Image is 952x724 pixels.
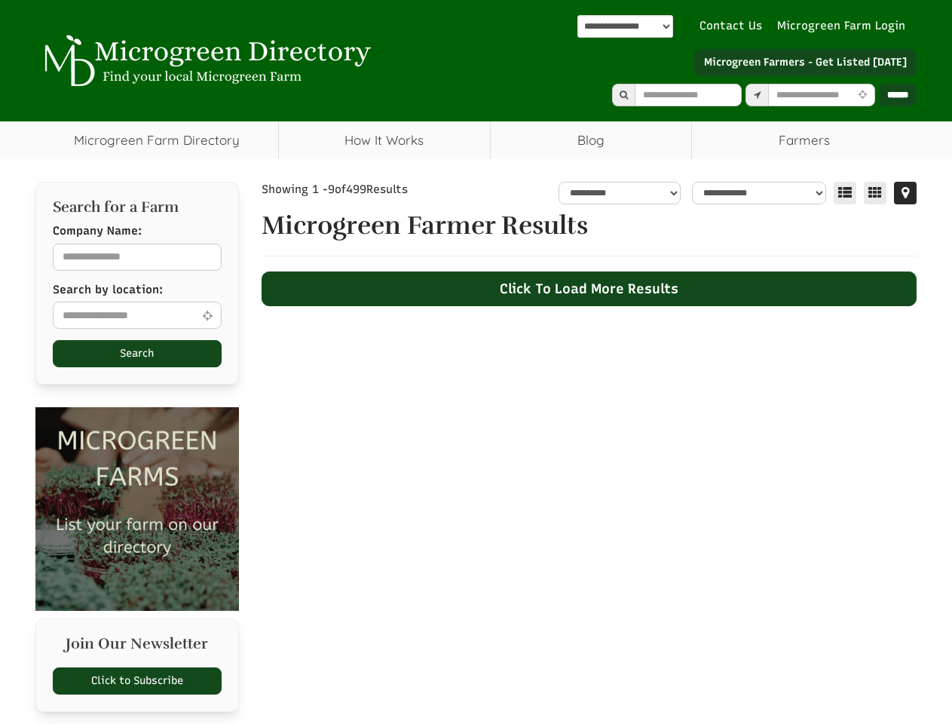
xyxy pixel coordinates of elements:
[35,407,239,611] img: Microgreen Farms list your microgreen farm today
[777,18,913,34] a: Microgreen Farm Login
[53,223,142,239] label: Company Name:
[53,667,222,695] a: Click to Subscribe
[692,182,826,204] select: sortbox-1
[491,121,691,159] a: Blog
[199,310,216,321] i: Use Current Location
[577,15,673,38] select: Language Translate Widget
[53,636,222,660] h2: Join Our Newsletter
[694,49,917,76] a: Microgreen Farmers - Get Listed [DATE]
[328,183,335,196] span: 9
[262,182,480,198] div: Showing 1 - of Results
[855,90,871,100] i: Use Current Location
[279,121,490,159] a: How It Works
[262,271,917,306] div: Click To Load More Results
[346,183,366,196] span: 499
[53,340,222,367] button: Search
[262,212,917,240] h1: Microgreen Farmer Results
[35,35,375,87] img: Microgreen Directory
[577,15,673,38] div: Powered by
[692,18,770,34] a: Contact Us
[53,199,222,216] h2: Search for a Farm
[692,121,917,159] span: Farmers
[53,282,163,298] label: Search by location:
[35,121,278,159] a: Microgreen Farm Directory
[559,182,681,204] select: overall_rating_filter-1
